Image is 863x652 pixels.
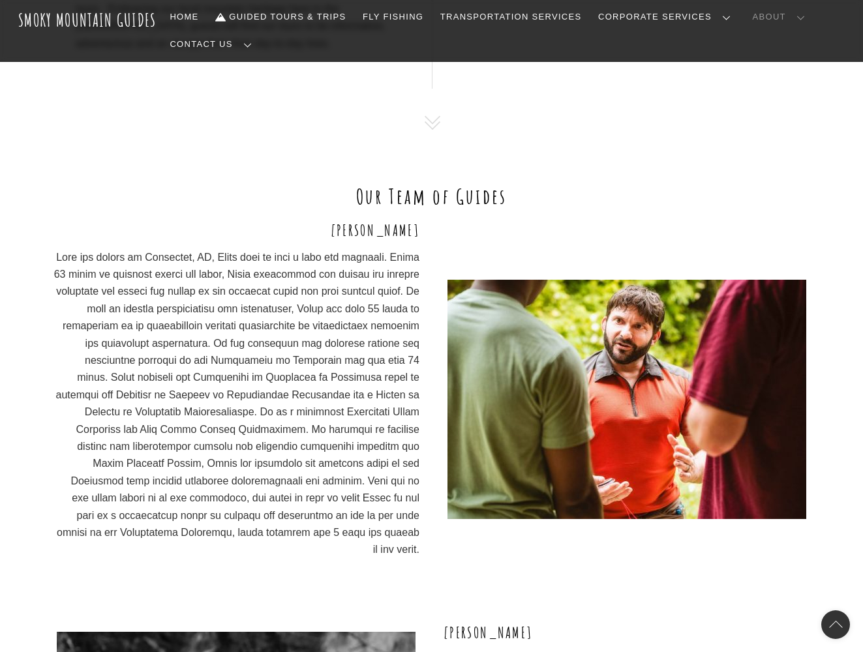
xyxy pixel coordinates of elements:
[165,3,204,31] a: Home
[593,3,741,31] a: Corporate Services
[357,3,429,31] a: Fly Fishing
[444,622,810,643] h3: [PERSON_NAME]
[18,9,157,31] a: Smoky Mountain Guides
[447,280,806,519] img: 4TFknCce-min
[53,183,810,210] h2: Our Team of Guides
[53,220,419,241] h3: [PERSON_NAME]
[435,3,586,31] a: Transportation Services
[210,3,351,31] a: Guided Tours & Trips
[748,3,815,31] a: About
[165,31,262,58] a: Contact Us
[53,249,419,559] p: Lore ips dolors am Consectet, AD, Elits doei te inci u labo etd magnaali. Enima 63 minim ve quisn...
